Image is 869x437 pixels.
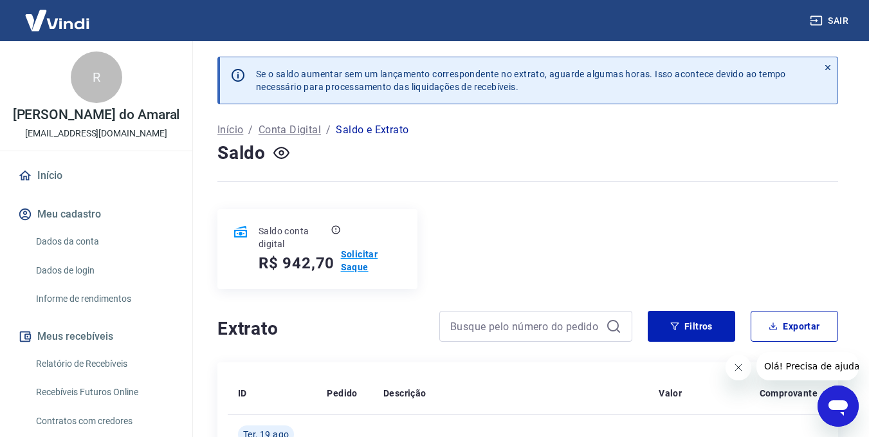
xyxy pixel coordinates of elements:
[256,68,786,93] p: Se o saldo aumentar sem um lançamento correspondente no extrato, aguarde algumas horas. Isso acon...
[31,257,177,284] a: Dados de login
[326,122,331,138] p: /
[760,387,818,400] p: Comprovante
[807,9,854,33] button: Sair
[71,51,122,103] div: R
[15,1,99,40] img: Vindi
[31,228,177,255] a: Dados da conta
[15,322,177,351] button: Meus recebíveis
[259,122,321,138] a: Conta Digital
[248,122,253,138] p: /
[13,108,180,122] p: [PERSON_NAME] do Amaral
[15,162,177,190] a: Início
[217,316,424,342] h4: Extrato
[327,387,357,400] p: Pedido
[259,225,329,250] p: Saldo conta digital
[238,387,247,400] p: ID
[31,351,177,377] a: Relatório de Recebíveis
[751,311,838,342] button: Exportar
[341,248,402,274] a: Solicitar Saque
[756,352,859,380] iframe: Mensagem da empresa
[726,355,751,380] iframe: Fechar mensagem
[659,387,682,400] p: Valor
[648,311,735,342] button: Filtros
[217,122,243,138] a: Início
[818,386,859,427] iframe: Botão para abrir a janela de mensagens
[25,127,167,140] p: [EMAIL_ADDRESS][DOMAIN_NAME]
[450,317,601,336] input: Busque pelo número do pedido
[15,200,177,228] button: Meu cadastro
[336,122,408,138] p: Saldo e Extrato
[31,408,177,434] a: Contratos com credores
[8,9,108,19] span: Olá! Precisa de ajuda?
[259,253,334,274] h5: R$ 942,70
[217,140,266,166] h4: Saldo
[383,387,426,400] p: Descrição
[31,379,177,405] a: Recebíveis Futuros Online
[31,286,177,312] a: Informe de rendimentos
